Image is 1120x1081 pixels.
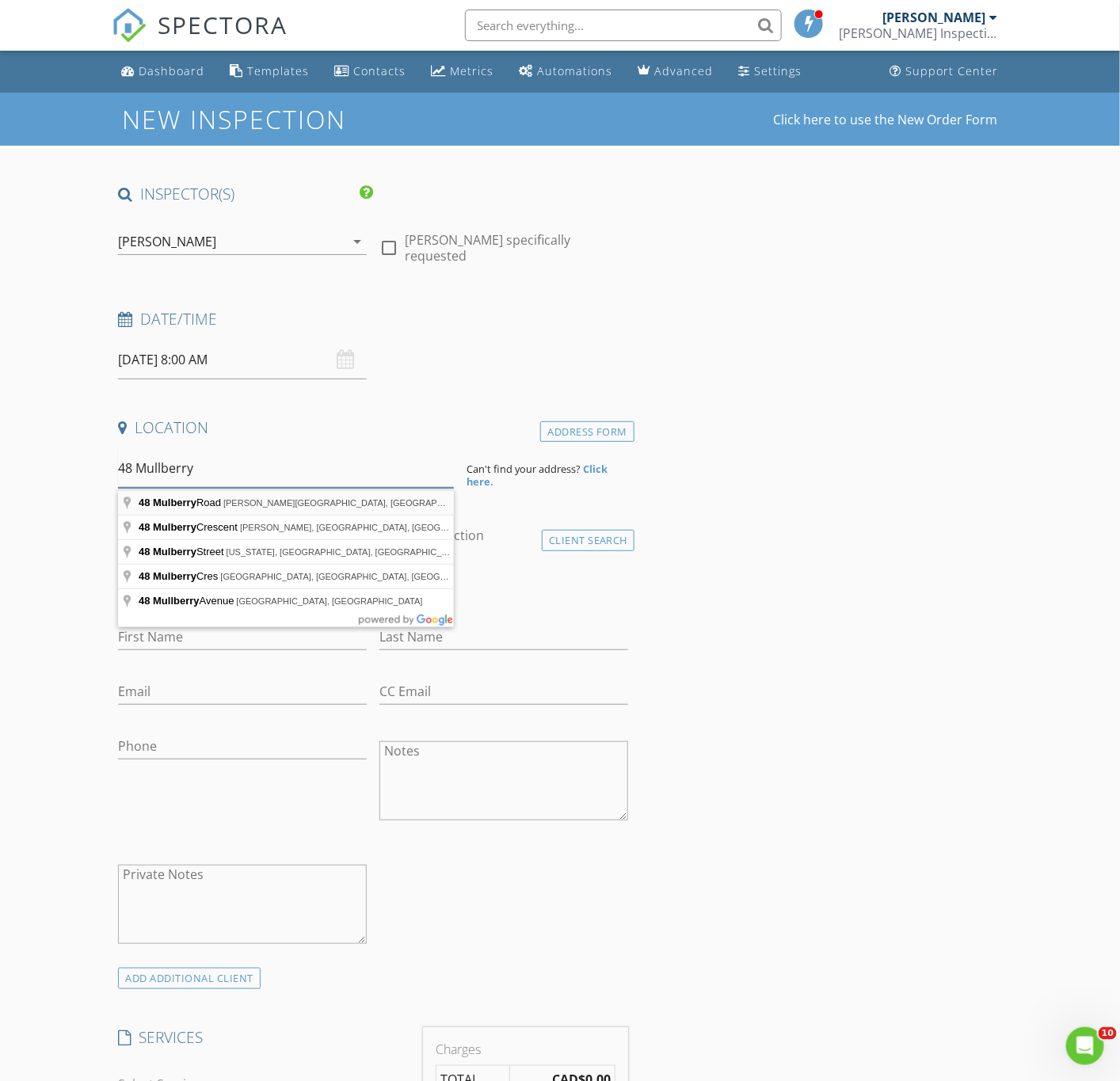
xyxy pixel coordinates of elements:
span: Street [139,546,227,558]
strong: Click here. [467,462,608,489]
div: [PERSON_NAME] [883,10,986,25]
input: Address Search [118,449,454,488]
span: Can't find your address? [467,462,581,476]
h4: INSPECTOR(S) [118,184,373,204]
span: 48 [139,497,150,508]
a: Metrics [425,57,500,86]
div: ADD ADDITIONAL client [118,968,261,989]
span: 10 [1099,1027,1117,1040]
a: Click here to use the New Order Form [774,113,998,126]
div: Charges [436,1040,615,1059]
div: Address Form [540,421,634,443]
input: Search everything... [465,10,782,41]
span: SPECTORA [158,8,288,41]
input: Select date [118,341,367,379]
a: Dashboard [115,57,211,86]
span: Cres [139,570,220,582]
div: Advanced [654,63,713,78]
h4: SERVICES [118,1027,410,1048]
span: Crescent [139,521,240,533]
img: The Best Home Inspection Software - Spectora [112,8,147,43]
div: Dashboard [139,63,204,78]
span: 48 [139,595,150,607]
span: Mulberry [153,521,196,533]
a: Contacts [328,57,412,86]
span: Mulberry [153,546,196,558]
a: SPECTORA [112,21,288,55]
a: Settings [732,57,808,86]
div: Client Search [542,530,635,551]
label: [PERSON_NAME] specifically requested [405,232,628,264]
a: Automations (Basic) [512,57,619,86]
a: Templates [223,57,315,86]
span: [PERSON_NAME][GEOGRAPHIC_DATA], [GEOGRAPHIC_DATA] [223,498,482,508]
h4: Location [118,417,628,438]
span: [GEOGRAPHIC_DATA], [GEOGRAPHIC_DATA] [236,596,422,606]
span: 48 [139,521,150,533]
span: Mulberry [153,570,196,582]
span: Mullberry [153,595,200,607]
span: [GEOGRAPHIC_DATA], [GEOGRAPHIC_DATA], [GEOGRAPHIC_DATA] [220,572,502,581]
a: Advanced [631,57,719,86]
div: Automations [537,63,612,78]
div: Spencer Barber Inspections [840,25,998,41]
span: Road [139,497,223,508]
div: Metrics [450,63,493,78]
a: Support Center [884,57,1005,86]
div: Support Center [906,63,999,78]
i: arrow_drop_down [348,232,367,251]
span: Mulberry [153,497,196,508]
div: Templates [247,63,309,78]
span: Avenue [139,595,236,607]
div: Contacts [353,63,406,78]
span: [PERSON_NAME], [GEOGRAPHIC_DATA], [GEOGRAPHIC_DATA] [240,523,503,532]
span: [US_STATE], [GEOGRAPHIC_DATA], [GEOGRAPHIC_DATA] [227,547,467,557]
span: 48 [139,546,150,558]
h1: New Inspection [122,105,473,133]
h4: Date/Time [118,309,628,329]
div: [PERSON_NAME] [118,234,216,249]
span: 48 [139,570,150,582]
div: Settings [754,63,802,78]
iframe: Intercom live chat [1066,1027,1104,1065]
